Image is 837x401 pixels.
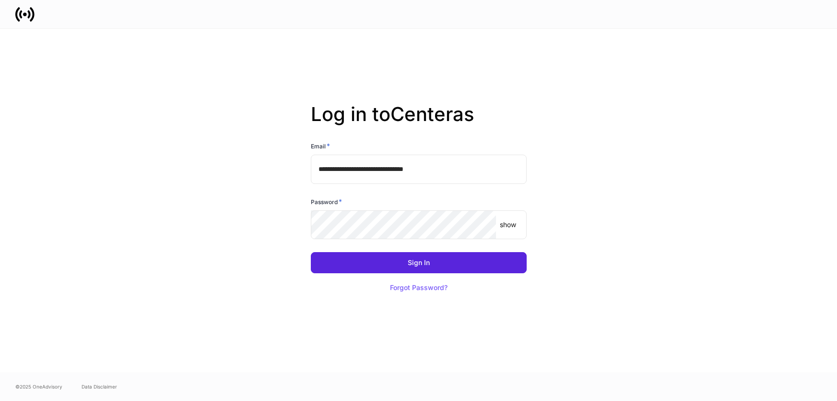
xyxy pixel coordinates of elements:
a: Data Disclaimer [82,383,117,390]
div: Forgot Password? [390,284,448,291]
div: Sign In [408,259,430,266]
span: © 2025 OneAdvisory [15,383,62,390]
button: Forgot Password? [378,277,460,298]
h6: Password [311,197,342,207]
h2: Log in to Centeras [311,103,527,141]
h6: Email [311,141,330,151]
button: Sign In [311,252,527,273]
p: show [500,220,516,230]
